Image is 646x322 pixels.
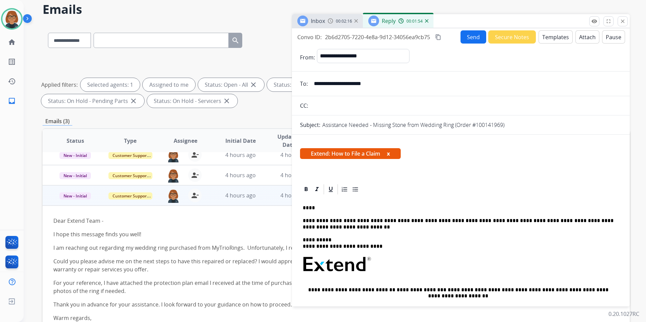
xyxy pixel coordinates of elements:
mat-icon: close [223,97,231,105]
p: Dear Extend Team - [53,217,509,225]
div: Status: Open - All [198,78,264,91]
span: Status [67,137,84,145]
span: Initial Date [225,137,256,145]
mat-icon: close [620,18,626,24]
img: avatar [2,9,21,28]
div: Status: On Hold - Pending Parts [41,94,144,108]
mat-icon: remove_red_eye [591,18,597,24]
p: Convo ID: [297,33,322,41]
mat-icon: inbox [8,97,16,105]
p: To: [300,80,308,88]
mat-icon: close [129,97,138,105]
span: Customer Support [108,172,152,179]
div: Status: New - Initial [267,78,338,91]
span: 4 hours ago [225,151,256,159]
div: Bullet List [350,184,361,194]
img: agent-avatar [167,189,180,203]
mat-icon: content_copy [435,34,441,40]
span: 4 hours ago [280,151,311,159]
span: 4 hours ago [280,171,311,179]
span: Inbox [311,17,325,25]
button: Secure Notes [488,30,536,44]
div: Status: On Hold - Servicers [147,94,238,108]
div: Bold [301,184,311,194]
div: Assigned to me [143,78,195,91]
p: I hope this message finds you well! [53,230,509,238]
p: Assistance Needed - Missing Stone from Wedding Ring (Order #100141969) [322,121,504,129]
mat-icon: close [249,81,257,89]
p: Emails (3) [43,117,72,126]
span: New - Initial [59,172,91,179]
mat-icon: home [8,38,16,46]
p: From: [300,53,315,61]
span: Extend: How to File a Claim [300,148,401,159]
span: 4 hours ago [280,192,311,199]
p: For your reference, I have attached the protection plan email I received at the time of purchase,... [53,279,509,295]
p: Could you please advise me on the next steps to have this repaired or replaced? I would appreciat... [53,257,509,273]
span: 2b6d2705-7220-4e8a-9d12-34056ea9cb75 [325,33,430,41]
span: Type [124,137,136,145]
mat-icon: person_remove [191,171,199,179]
div: Ordered List [340,184,350,194]
mat-icon: list_alt [8,58,16,66]
div: Selected agents: 1 [80,78,140,91]
button: x [387,150,390,158]
p: 0.20.1027RC [608,310,639,318]
mat-icon: fullscreen [605,18,612,24]
span: Updated Date [274,133,304,149]
span: 4 hours ago [225,171,256,179]
span: New - Initial [59,152,91,159]
span: Customer Support [108,192,152,199]
img: agent-avatar [167,148,180,162]
div: Italic [312,184,322,194]
mat-icon: person_remove [191,151,199,159]
p: CC: [300,102,308,110]
p: Thank you in advance for your assistance. I look forward to your guidance on how to proceed. [53,300,509,308]
span: Assignee [174,137,197,145]
button: Attach [575,30,599,44]
p: Subject: [300,121,320,129]
img: agent-avatar [167,168,180,183]
button: Pause [602,30,625,44]
mat-icon: person_remove [191,191,199,199]
span: Customer Support [108,152,152,159]
h2: Emails [43,3,630,16]
button: Templates [539,30,573,44]
span: New - Initial [59,192,91,199]
span: Reply [382,17,396,25]
p: Applied filters: [41,81,78,89]
div: Underline [326,184,336,194]
span: 00:02:16 [336,19,352,24]
span: 4 hours ago [225,192,256,199]
mat-icon: search [231,36,240,45]
p: I am reaching out regarding my wedding ring purchased from MyTrioRings. Unfortunately, I recently... [53,244,509,252]
span: 00:01:54 [406,19,423,24]
mat-icon: history [8,77,16,85]
button: Send [461,30,486,44]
